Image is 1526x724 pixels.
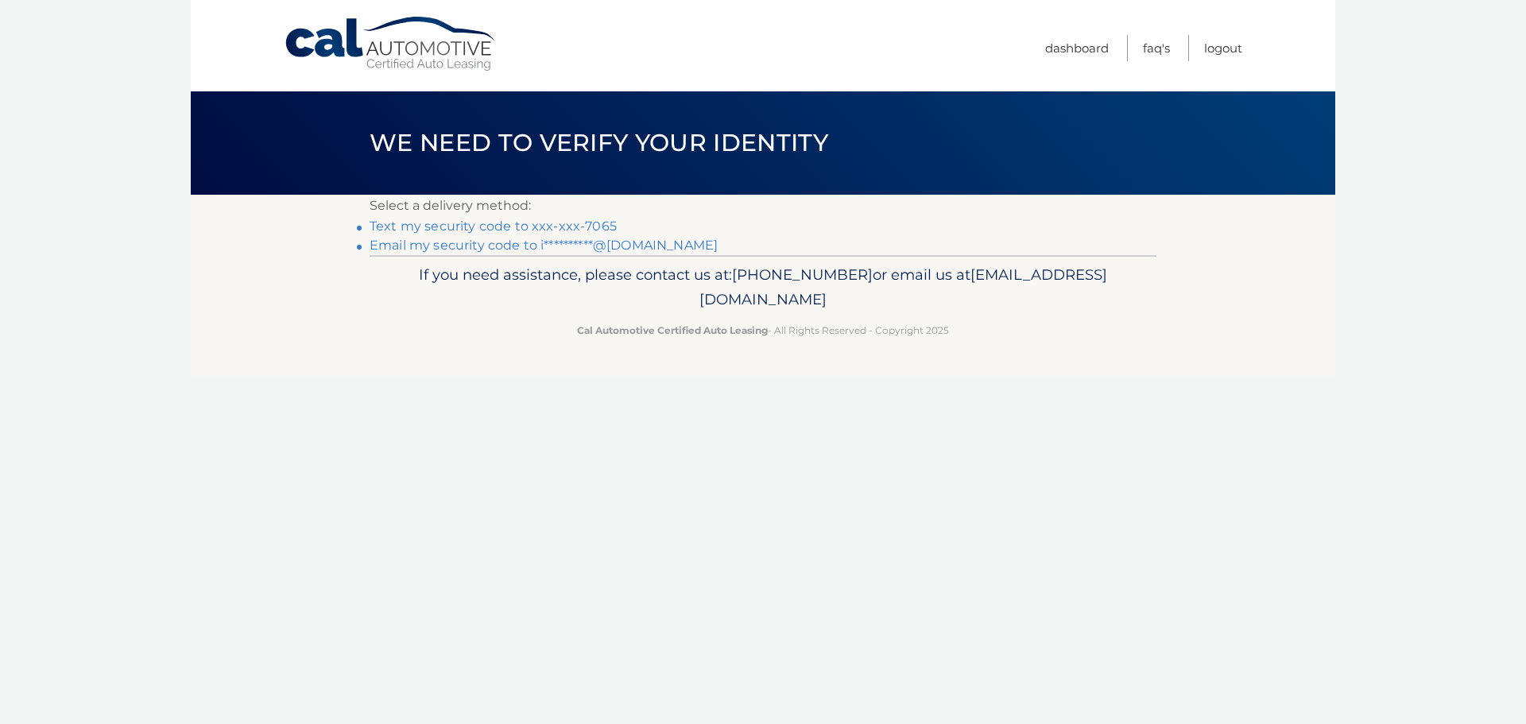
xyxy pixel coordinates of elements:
p: - All Rights Reserved - Copyright 2025 [380,322,1146,339]
a: Email my security code to i**********@[DOMAIN_NAME] [370,238,718,253]
a: Logout [1204,35,1242,61]
span: We need to verify your identity [370,128,828,157]
p: If you need assistance, please contact us at: or email us at [380,262,1146,313]
strong: Cal Automotive Certified Auto Leasing [577,324,768,336]
a: Cal Automotive [284,16,498,72]
a: Dashboard [1045,35,1109,61]
span: [PHONE_NUMBER] [732,265,873,284]
a: Text my security code to xxx-xxx-7065 [370,219,617,234]
p: Select a delivery method: [370,195,1156,217]
a: FAQ's [1143,35,1170,61]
